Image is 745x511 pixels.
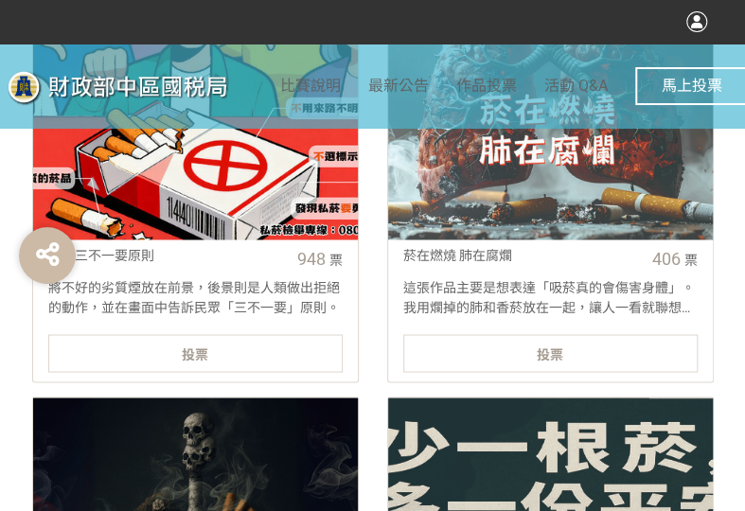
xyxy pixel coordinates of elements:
[652,249,681,269] span: 406
[403,246,639,266] div: 菸在燃燒 肺在腐爛
[329,253,343,268] span: 票
[456,77,517,95] span: 作品投票
[280,44,341,129] a: 比賽說明
[368,44,429,129] a: 最新公告
[48,246,284,266] div: 菸品三不一要原則
[684,253,698,268] span: 票
[368,77,429,95] span: 最新公告
[537,346,563,361] span: 投票
[280,77,341,95] span: 比賽說明
[544,77,608,95] span: 活動 Q&A
[544,44,608,129] a: 活動 Q&A
[182,346,208,361] span: 投票
[456,44,517,129] a: 作品投票
[297,249,326,269] span: 948
[33,277,358,315] div: 將不好的劣質煙放在前景，後景則是人類做出拒絕的動作，並在畫面中告訴民眾「三不一要」原則。
[388,277,713,315] div: 這張作品主要是想表達「吸菸真的會傷害身體」。我用爛掉的肺和香菸放在一起，讓人一看就聯想到抽菸會讓肺壞掉。比起單純用文字說明，用圖像直接呈現更有衝擊感，也能讓人更快理解菸害的嚴重性。希望看到這張圖...
[662,77,722,95] span: 馬上投票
